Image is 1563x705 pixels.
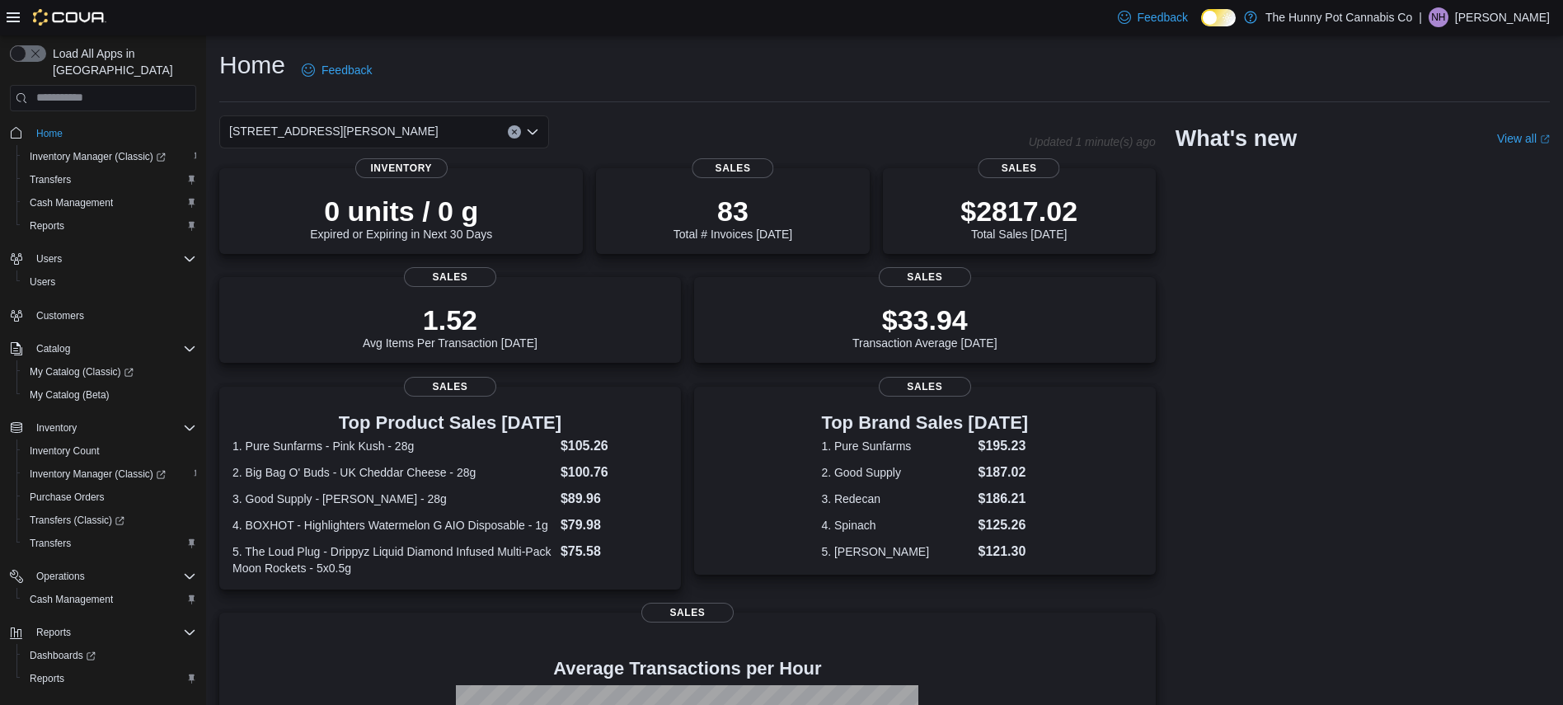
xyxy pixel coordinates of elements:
[30,339,77,359] button: Catalog
[692,158,773,178] span: Sales
[30,418,83,438] button: Inventory
[1176,125,1297,152] h2: What's new
[978,436,1028,456] dd: $195.23
[1265,7,1412,27] p: The Hunny Pot Cannabis Co
[30,444,100,458] span: Inventory Count
[16,532,203,555] button: Transfers
[23,170,196,190] span: Transfers
[23,487,111,507] a: Purchase Orders
[16,191,203,214] button: Cash Management
[30,173,71,186] span: Transfers
[404,267,496,287] span: Sales
[232,413,668,433] h3: Top Product Sales [DATE]
[30,275,55,289] span: Users
[561,463,668,482] dd: $100.76
[16,439,203,463] button: Inventory Count
[1429,7,1448,27] div: Nathan Horner
[30,468,166,481] span: Inventory Manager (Classic)
[960,195,1077,228] p: $2817.02
[674,195,792,228] p: 83
[674,195,792,241] div: Total # Invoices [DATE]
[36,127,63,140] span: Home
[1540,134,1550,144] svg: External link
[30,649,96,662] span: Dashboards
[23,464,172,484] a: Inventory Manager (Classic)
[33,9,106,26] img: Cova
[16,644,203,667] a: Dashboards
[232,464,554,481] dt: 2. Big Bag O' Buds - UK Cheddar Cheese - 28g
[3,621,203,644] button: Reports
[821,491,971,507] dt: 3. Redecan
[821,543,971,560] dt: 5. [PERSON_NAME]
[23,533,196,553] span: Transfers
[23,362,140,382] a: My Catalog (Classic)
[229,121,439,141] span: [STREET_ADDRESS][PERSON_NAME]
[23,385,116,405] a: My Catalog (Beta)
[508,125,521,139] button: Clear input
[30,365,134,378] span: My Catalog (Classic)
[23,216,196,236] span: Reports
[355,158,448,178] span: Inventory
[219,49,285,82] h1: Home
[16,360,203,383] a: My Catalog (Classic)
[30,124,69,143] a: Home
[23,487,196,507] span: Purchase Orders
[23,441,106,461] a: Inventory Count
[16,463,203,486] a: Inventory Manager (Classic)
[3,565,203,588] button: Operations
[3,121,203,145] button: Home
[3,247,203,270] button: Users
[30,305,196,326] span: Customers
[23,216,71,236] a: Reports
[821,438,971,454] dt: 1. Pure Sunfarms
[232,659,1143,679] h4: Average Transactions per Hour
[404,377,496,397] span: Sales
[561,542,668,562] dd: $75.58
[30,623,77,642] button: Reports
[23,272,196,292] span: Users
[23,147,172,167] a: Inventory Manager (Classic)
[30,623,196,642] span: Reports
[821,464,971,481] dt: 2. Good Supply
[30,123,196,143] span: Home
[36,252,62,266] span: Users
[363,303,537,350] div: Avg Items Per Transaction [DATE]
[36,570,85,583] span: Operations
[16,214,203,237] button: Reports
[1455,7,1550,27] p: [PERSON_NAME]
[23,646,102,665] a: Dashboards
[23,193,120,213] a: Cash Management
[23,590,196,609] span: Cash Management
[852,303,997,336] p: $33.94
[23,646,196,665] span: Dashboards
[23,170,77,190] a: Transfers
[3,416,203,439] button: Inventory
[16,509,203,532] a: Transfers (Classic)
[3,337,203,360] button: Catalog
[30,593,113,606] span: Cash Management
[16,486,203,509] button: Purchase Orders
[3,303,203,327] button: Customers
[879,377,971,397] span: Sales
[295,54,378,87] a: Feedback
[1497,132,1550,145] a: View allExternal link
[36,342,70,355] span: Catalog
[36,626,71,639] span: Reports
[23,272,62,292] a: Users
[30,196,113,209] span: Cash Management
[232,543,554,576] dt: 5. The Loud Plug - Drippyz Liquid Diamond Infused Multi-Pack Moon Rockets - 5x0.5g
[30,566,196,586] span: Operations
[30,418,196,438] span: Inventory
[23,362,196,382] span: My Catalog (Classic)
[23,669,196,689] span: Reports
[821,517,971,533] dt: 4. Spinach
[1111,1,1195,34] a: Feedback
[561,436,668,456] dd: $105.26
[30,388,110,402] span: My Catalog (Beta)
[821,413,1028,433] h3: Top Brand Sales [DATE]
[23,441,196,461] span: Inventory Count
[46,45,196,78] span: Load All Apps in [GEOGRAPHIC_DATA]
[30,537,71,550] span: Transfers
[16,667,203,690] button: Reports
[36,421,77,435] span: Inventory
